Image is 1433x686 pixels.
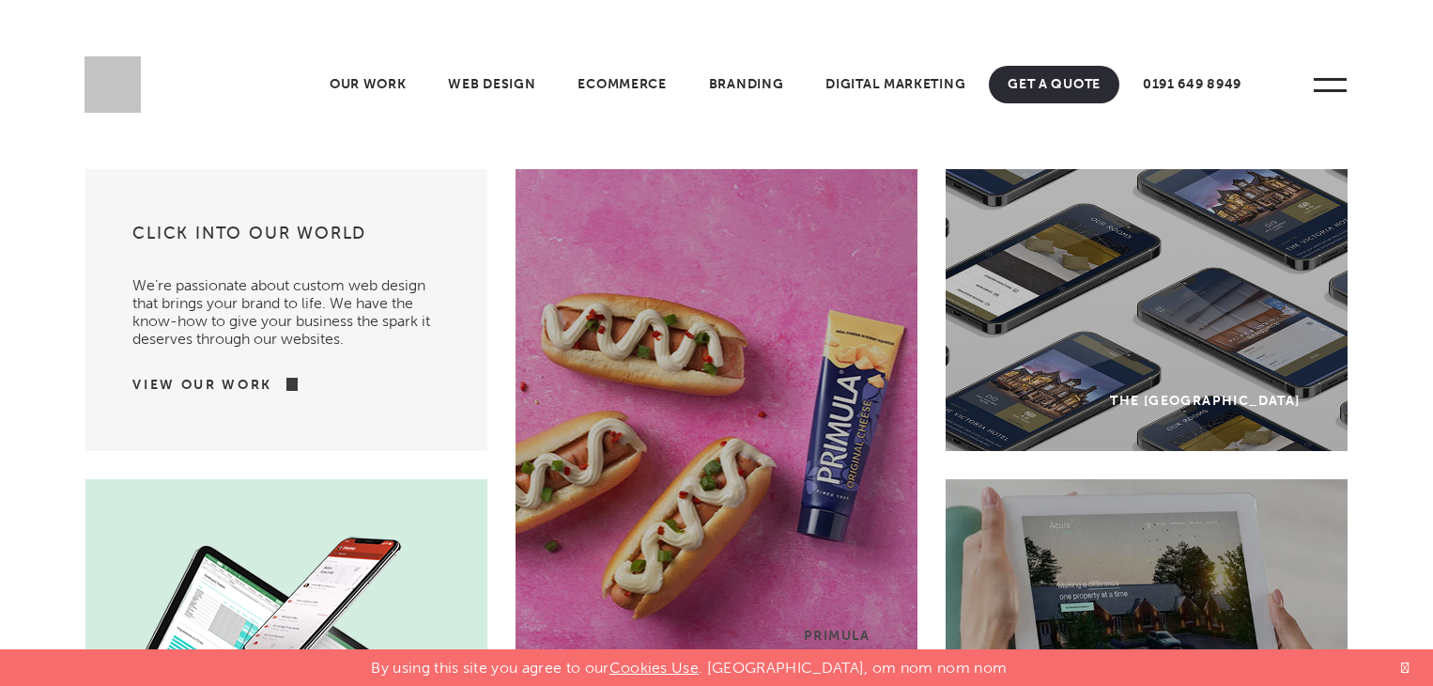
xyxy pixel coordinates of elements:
[804,628,871,644] div: Primula
[516,169,917,686] a: Primula
[132,222,440,257] h3: Click into our world
[272,378,298,391] img: arrow
[132,376,272,395] a: View Our Work
[1124,66,1260,103] a: 0191 649 8949
[1110,393,1300,409] div: The [GEOGRAPHIC_DATA]
[609,659,700,677] a: Cookies Use
[690,66,803,103] a: Branding
[559,66,685,103] a: Ecommerce
[371,649,1007,677] p: By using this site you agree to our . [GEOGRAPHIC_DATA], om nom nom nom
[989,66,1119,103] a: Get A Quote
[429,66,554,103] a: Web Design
[85,56,141,113] img: Sleeky Web Design Newcastle
[132,257,440,348] p: We’re passionate about custom web design that brings your brand to life. We have the know-how to ...
[946,169,1348,451] a: The [GEOGRAPHIC_DATA]
[807,66,984,103] a: Digital Marketing
[311,66,425,103] a: Our Work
